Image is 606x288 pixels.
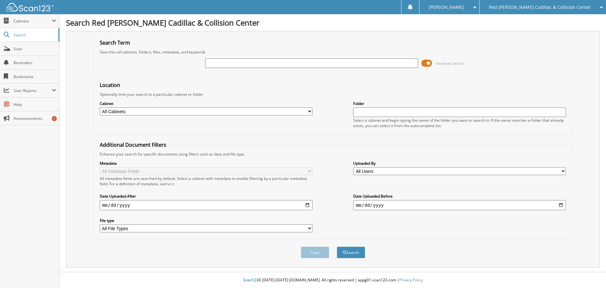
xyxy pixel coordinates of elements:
[243,277,258,283] span: Scan123
[97,92,569,97] div: Optionally limit your search to a particular cabinet or folder
[97,141,169,148] legend: Additional Document Filters
[399,277,423,283] a: Privacy Policy
[14,46,56,52] span: Scan
[337,247,365,258] button: Search
[6,3,54,11] img: scan123-logo-white.svg
[353,193,566,199] label: Date Uploaded Before
[97,82,123,89] legend: Location
[100,218,312,223] label: File type
[97,151,569,157] div: Enhance your search for specific documents using filters such as date and file type.
[52,116,57,121] div: 1
[60,273,606,288] div: © [DATE]-[DATE] [DOMAIN_NAME]. All rights reserved | appg01-scan123-com |
[66,17,600,28] h1: Search Red [PERSON_NAME] Cadillac & Collision Center
[301,247,329,258] button: Clear
[14,32,55,38] span: Search
[97,49,569,55] div: Searches all cabinets, folders, files, metadata, and keywords
[14,102,56,107] span: Help
[353,118,566,128] div: Select a cabinet and begin typing the name of the folder you want to search in. If the name match...
[100,176,312,187] div: All metadata fields are searched by default. Select a cabinet with metadata to enable filtering b...
[166,181,174,187] a: here
[97,39,133,46] legend: Search Term
[100,200,312,210] input: start
[489,5,591,9] span: Red [PERSON_NAME] Cadillac & Collision Center
[353,161,566,166] label: Uploaded By
[14,116,56,121] span: Announcements
[100,101,312,106] label: Cabinet
[14,60,56,65] span: Reminders
[100,161,312,166] label: Metadata
[353,200,566,210] input: end
[429,5,464,9] span: [PERSON_NAME]
[14,88,52,93] span: User Reports
[14,18,52,24] span: Cabinets
[100,193,312,199] label: Date Uploaded After
[353,101,566,106] label: Folder
[14,74,56,79] span: Bookmarks
[436,61,464,66] span: Advanced Search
